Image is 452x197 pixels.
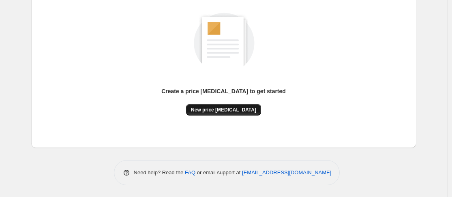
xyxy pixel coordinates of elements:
a: FAQ [185,169,195,176]
span: Need help? Read the [134,169,185,176]
button: New price [MEDICAL_DATA] [186,104,261,116]
span: New price [MEDICAL_DATA] [191,107,256,113]
p: Create a price [MEDICAL_DATA] to get started [161,87,286,95]
a: [EMAIL_ADDRESS][DOMAIN_NAME] [242,169,331,176]
span: or email support at [195,169,242,176]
